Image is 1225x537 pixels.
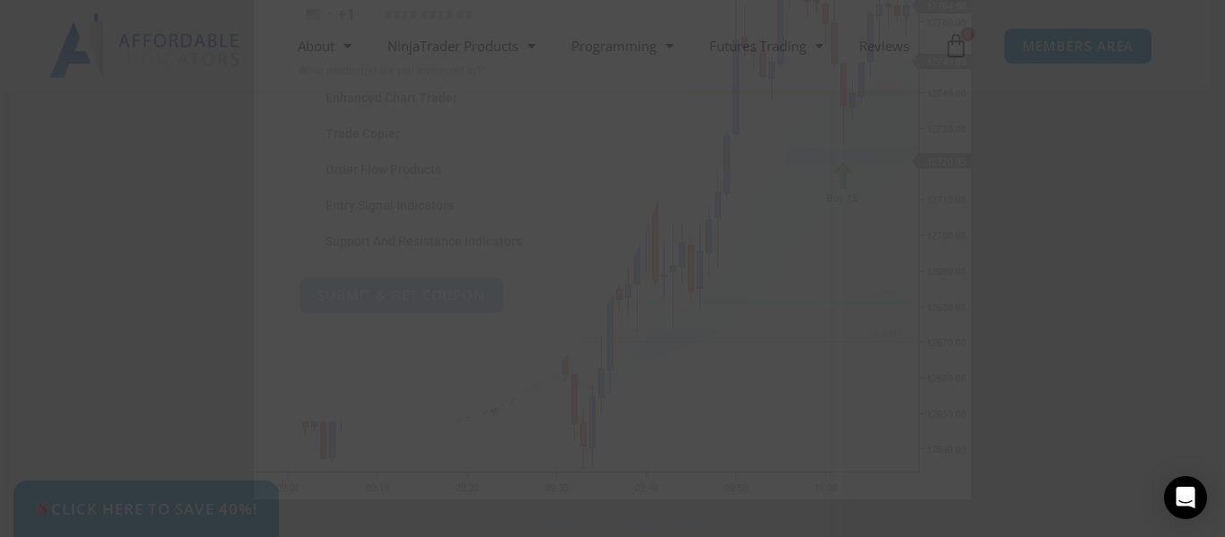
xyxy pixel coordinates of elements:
label: Trade Copier [299,125,666,143]
span: Enhanced Chart Trader [326,89,457,107]
span: Support And Resistance Indicators [326,232,522,250]
span: Order Flow Products [326,160,441,178]
label: Support And Resistance Indicators [299,232,666,250]
label: Entry Signal Indicators [299,196,666,214]
div: Open Intercom Messenger [1164,476,1207,519]
span: Trade Copier [326,125,400,143]
span: Entry Signal Indicators [326,196,454,214]
button: SUBMIT & GET COUPON [299,277,504,314]
div: +1 [338,4,356,27]
label: Enhanced Chart Trader [299,89,666,107]
a: No thanks, I’m not interested! [523,518,701,535]
label: Order Flow Products [299,160,666,178]
span: What product(s) are you interested in? [299,62,666,80]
